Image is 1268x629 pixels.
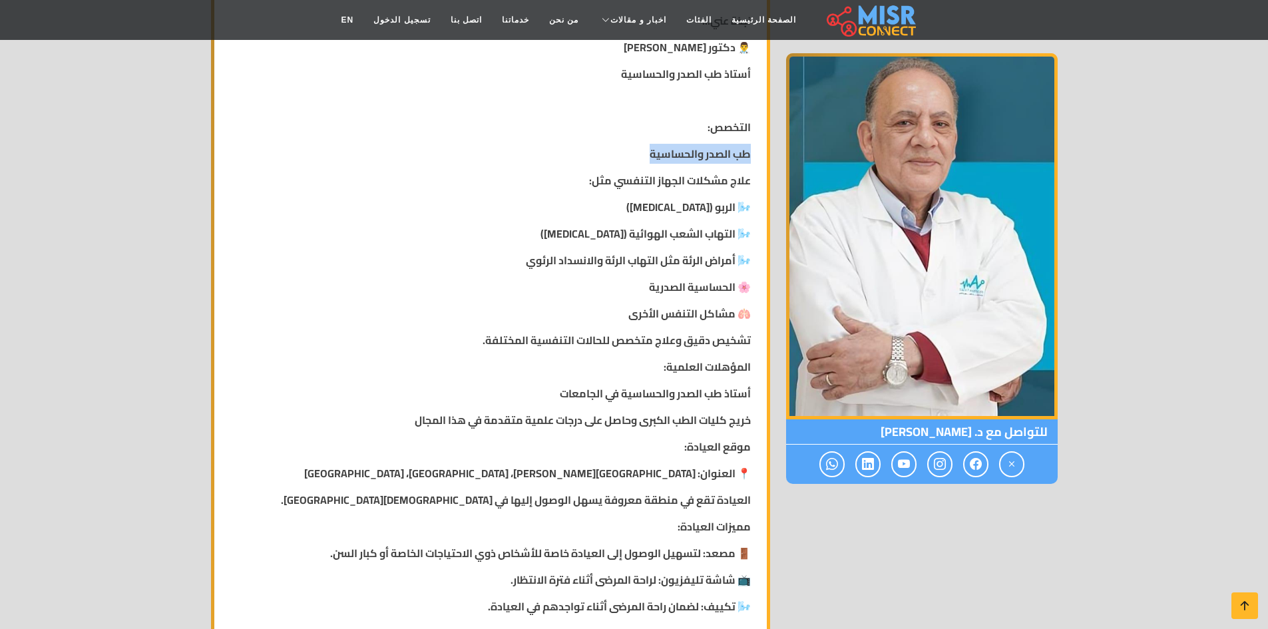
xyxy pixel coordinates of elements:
strong: موقع العيادة: [684,437,751,457]
a: من نحن [539,7,588,33]
strong: 🌸 الحساسية الصدرية [649,277,751,297]
strong: تشخيص دقيق وعلاج متخصص للحالات التنفسية المختلفة. [483,330,751,350]
img: د. محمد فراج [786,53,1058,419]
a: الفئات [676,7,722,33]
strong: المؤهلات العلمية: [664,357,751,377]
strong: 🌬️ التهاب الشعب الهوائية ([MEDICAL_DATA]) [540,224,751,244]
strong: 👨‍⚕️ دكتور [PERSON_NAME] [624,37,751,57]
strong: خريج كليات الطب الكبرى وحاصل على درجات علمية متقدمة في هذا المجال [415,410,751,430]
strong: التخصص: [708,117,751,137]
strong: 🌬️ أمراض الرئة مثل التهاب الرئة والانسداد الرئوي [526,250,751,270]
strong: 🌬️ تكييف: لضمان راحة المرضى أثناء تواجدهم في العيادة. [488,596,751,616]
strong: أستاذ طب الصدر والحساسية [621,64,751,84]
strong: مميزات العيادة: [678,517,751,536]
a: تسجيل الدخول [363,7,440,33]
span: للتواصل مع د. [PERSON_NAME] [786,419,1058,445]
strong: طب الصدر والحساسية [650,144,751,164]
a: اخبار و مقالات [588,7,676,33]
strong: 📍 العنوان: [GEOGRAPHIC_DATA][PERSON_NAME]، [GEOGRAPHIC_DATA]، [GEOGRAPHIC_DATA] [304,463,751,483]
strong: 🫁 مشاكل التنفس الأخرى [628,304,751,323]
strong: 🚪 مصعد: لتسهيل الوصول إلى العيادة خاصة للأشخاص ذوي الاحتياجات الخاصة أو كبار السن. [330,543,751,563]
a: EN [331,7,364,33]
a: اتصل بنا [441,7,492,33]
span: اخبار و مقالات [610,14,666,26]
a: خدماتنا [492,7,539,33]
strong: 🌬️ الربو ([MEDICAL_DATA]) [626,197,751,217]
strong: 📺 شاشة تليفزيون: لراحة المرضى أثناء فترة الانتظار. [511,570,751,590]
strong: العيادة تقع في منطقة معروفة يسهل الوصول إليها في [DEMOGRAPHIC_DATA][GEOGRAPHIC_DATA]. [281,490,751,510]
a: الصفحة الرئيسية [722,7,806,33]
strong: علاج مشكلات الجهاز التنفسي مثل: [589,170,751,190]
strong: أستاذ طب الصدر والحساسية في الجامعات [560,383,751,403]
img: main.misr_connect [827,3,916,37]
